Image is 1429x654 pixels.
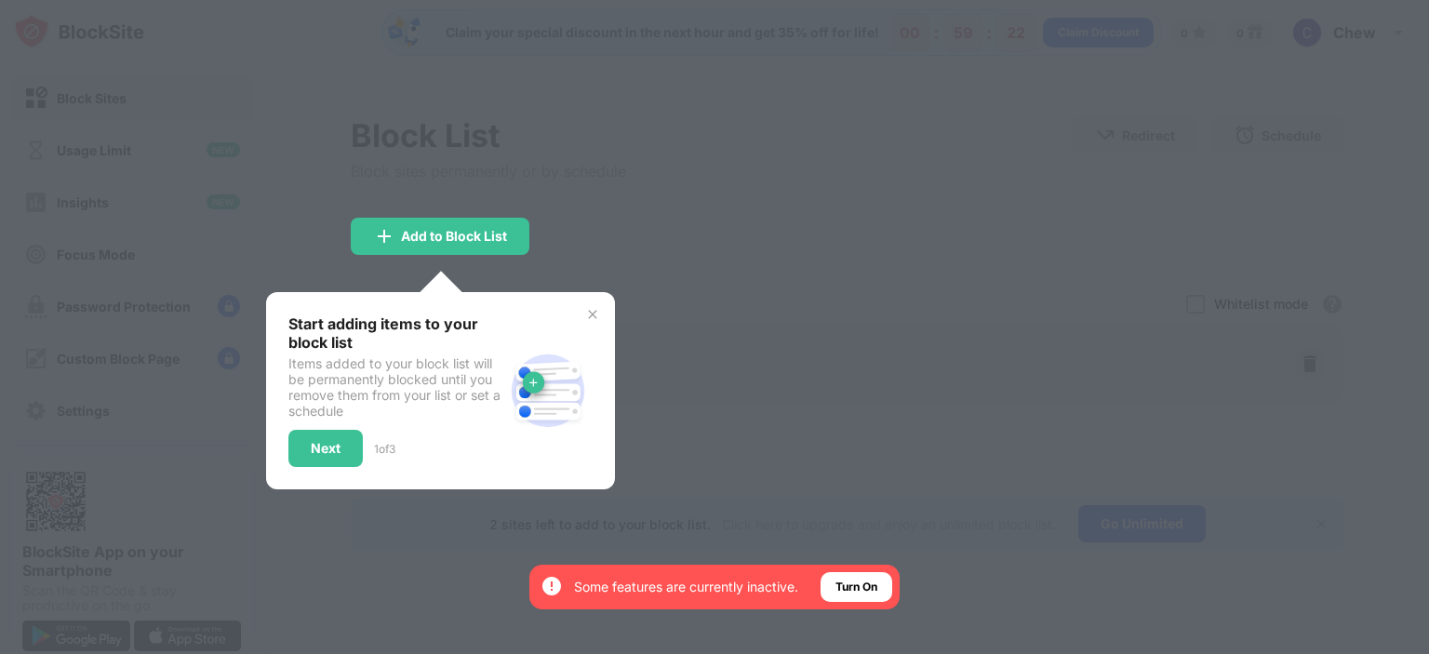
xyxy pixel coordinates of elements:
div: Next [311,441,341,456]
div: 1 of 3 [374,442,395,456]
img: block-site.svg [503,346,593,435]
div: Items added to your block list will be permanently blocked until you remove them from your list o... [288,355,503,419]
img: x-button.svg [585,307,600,322]
img: error-circle-white.svg [541,575,563,597]
div: Turn On [835,578,877,596]
div: Some features are currently inactive. [574,578,798,596]
div: Start adding items to your block list [288,314,503,352]
div: Add to Block List [401,229,507,244]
